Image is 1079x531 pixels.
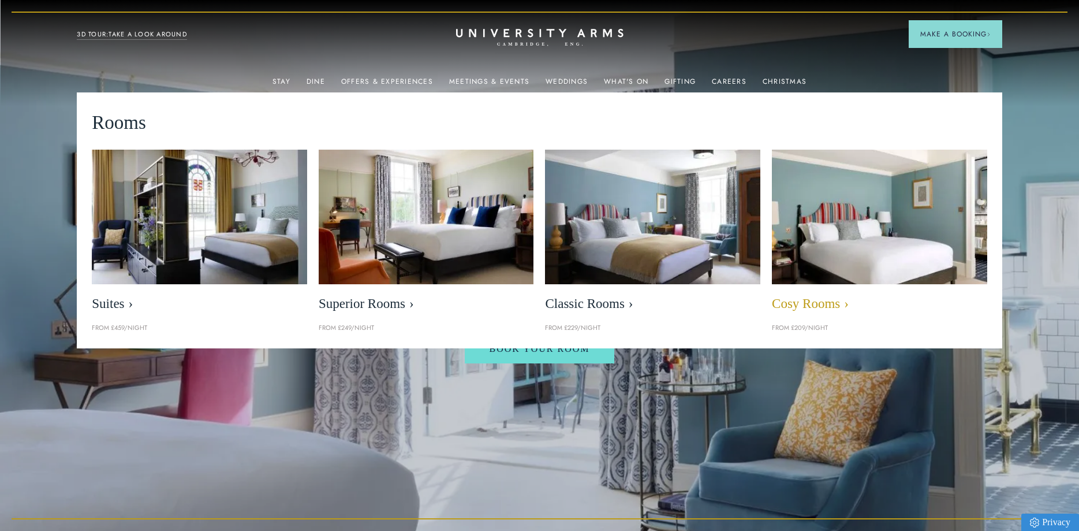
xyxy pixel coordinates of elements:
[545,150,760,317] a: image-7eccef6fe4fe90343db89eb79f703814c40db8b4-400x250-jpg Classic Rooms
[319,150,534,317] a: image-5bdf0f703dacc765be5ca7f9d527278f30b65e65-400x250-jpg Superior Rooms
[319,150,534,284] img: image-5bdf0f703dacc765be5ca7f9d527278f30b65e65-400x250-jpg
[319,323,534,333] p: From £249/night
[772,323,987,333] p: From £209/night
[92,107,146,138] span: Rooms
[604,77,648,92] a: What's On
[545,296,760,312] span: Classic Rooms
[92,296,307,312] span: Suites
[772,150,987,317] a: image-0c4e569bfe2498b75de12d7d88bf10a1f5f839d4-400x250-jpg Cosy Rooms
[756,139,1003,294] img: image-0c4e569bfe2498b75de12d7d88bf10a1f5f839d4-400x250-jpg
[772,296,987,312] span: Cosy Rooms
[341,77,433,92] a: Offers & Experiences
[1021,514,1079,531] a: Privacy
[307,77,325,92] a: Dine
[456,29,623,47] a: Home
[763,77,807,92] a: Christmas
[92,323,307,333] p: From £459/night
[987,32,991,36] img: Arrow icon
[1030,518,1039,528] img: Privacy
[545,323,760,333] p: From £229/night
[92,150,307,284] img: image-21e87f5add22128270780cf7737b92e839d7d65d-400x250-jpg
[920,29,991,39] span: Make a Booking
[449,77,529,92] a: Meetings & Events
[664,77,696,92] a: Gifting
[545,150,760,284] img: image-7eccef6fe4fe90343db89eb79f703814c40db8b4-400x250-jpg
[92,150,307,317] a: image-21e87f5add22128270780cf7737b92e839d7d65d-400x250-jpg Suites
[712,77,746,92] a: Careers
[272,77,290,92] a: Stay
[909,20,1002,48] button: Make a BookingArrow icon
[77,29,187,40] a: 3D TOUR:TAKE A LOOK AROUND
[319,296,534,312] span: Superior Rooms
[546,77,588,92] a: Weddings
[465,334,614,364] a: Book Your Room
